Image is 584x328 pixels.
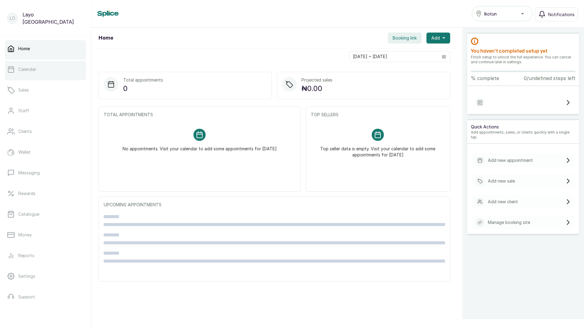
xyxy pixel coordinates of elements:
[18,108,29,114] p: Staff
[471,75,499,82] p: % complete
[301,77,332,83] p: Projected sales
[548,11,575,18] span: Notifications
[5,247,86,264] a: Reports
[123,83,163,94] p: 0
[5,288,86,305] a: Support
[488,199,518,205] p: Add new client
[5,164,86,181] a: Messaging
[5,206,86,223] a: Catalogue
[431,35,440,41] span: Add
[349,51,438,62] input: Select date
[23,11,84,26] p: Layo [GEOGRAPHIC_DATA]
[301,83,332,94] p: ₦0.00
[123,141,277,152] p: No appointments. Visit your calendar to add some appointments for [DATE]
[5,61,86,78] a: Calendar
[18,149,31,155] p: Wallet
[5,123,86,140] a: Clients
[5,226,86,243] a: Money
[18,211,39,217] p: Catalogue
[5,144,86,161] a: Wallet
[471,124,575,130] p: Quick Actions
[5,102,86,119] a: Staff
[18,190,36,197] p: Rewards
[10,15,15,21] p: LO
[5,185,86,202] a: Rewards
[18,128,32,134] p: Clients
[18,87,29,93] p: Sales
[99,34,113,42] h1: Home
[5,40,86,57] a: Home
[472,6,533,21] button: Ikotun
[123,77,163,83] p: Total appointments
[18,46,30,52] p: Home
[488,219,530,225] p: Manage booking site
[426,33,450,44] button: Add
[488,178,515,184] p: Add new sale
[524,75,575,82] p: 0/undefined steps left
[471,47,575,55] h2: You haven’t completed setup yet
[484,11,497,17] span: Ikotun
[18,253,34,259] p: Reports
[18,273,35,279] p: Settings
[471,130,575,140] p: Add appointments, sales, or clients quickly with a single tap.
[18,66,36,72] p: Calendar
[18,232,32,238] p: Money
[5,82,86,99] a: Sales
[104,202,445,208] p: UPCOMING APPOINTMENTS
[442,54,446,59] svg: calendar
[488,157,533,163] p: Add new appointment
[18,294,35,300] p: Support
[388,33,422,44] button: Booking link
[393,35,417,41] span: Booking link
[535,7,578,21] button: Notifications
[471,55,575,65] p: Finish setup to unlock the full experience. You can cancel and continue later in settings.
[104,112,296,118] p: TOTAL APPOINTMENTS
[311,112,445,118] p: TOP SELLERS
[318,141,438,158] p: Top seller data is empty. Visit your calendar to add some appointments for [DATE]
[5,268,86,285] a: Settings
[18,170,40,176] p: Messaging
